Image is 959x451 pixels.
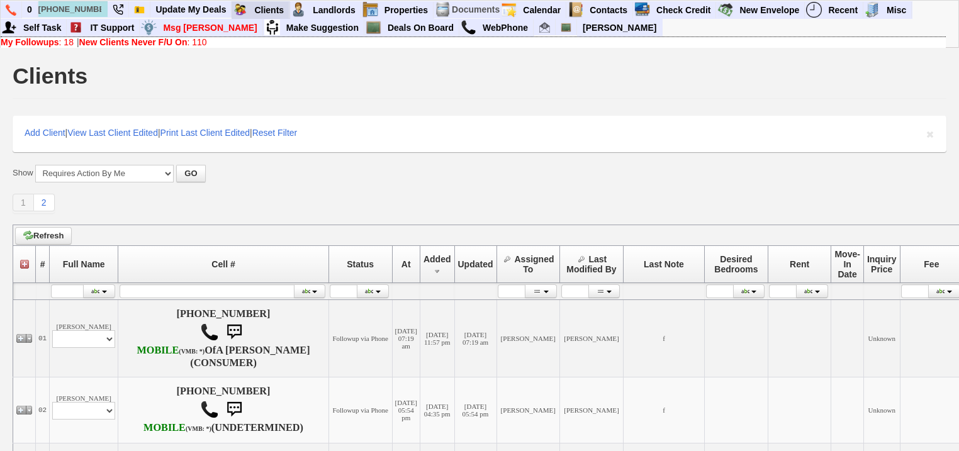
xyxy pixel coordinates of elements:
span: Move-In Date [834,249,860,279]
span: Desired Bedrooms [714,254,758,274]
span: Last Modified By [566,254,616,274]
span: Assigned To [514,254,554,274]
a: 2 [34,194,55,211]
a: Print Last Client Edited [160,128,250,138]
a: My Followups: 18 [1,37,74,47]
td: [PERSON_NAME] [50,299,118,377]
div: | | | [13,116,946,152]
td: f [623,299,704,377]
font: MOBILE [143,422,186,433]
a: Update My Deals [150,1,232,18]
a: Add Client [25,128,65,138]
img: properties.png [362,2,378,18]
td: 01 [36,299,50,377]
span: Added [423,254,451,264]
a: Clients [249,2,289,18]
td: [PERSON_NAME] [50,377,118,443]
a: 1 [13,194,34,211]
td: 02 [36,377,50,443]
h4: [PHONE_NUMBER] (UNDETERMINED) [121,386,326,435]
a: [PERSON_NAME] [578,19,661,36]
a: Reset Filter [252,128,298,138]
img: appt_icon.png [501,2,517,18]
td: Unknown [863,377,900,443]
a: Deals On Board [383,19,459,36]
a: New Envelope [734,2,805,18]
img: contact.png [568,2,583,18]
a: View Last Client Edited [67,128,158,138]
span: Last Note [644,259,684,269]
img: myadd.png [1,19,17,35]
img: officebldg.png [865,2,880,18]
td: [DATE] 11:57 pm [420,299,454,377]
td: Unknown [863,299,900,377]
td: [DATE] 07:19 am [454,299,496,377]
td: [DATE] 07:19 am [392,299,420,377]
a: Misc [882,2,912,18]
span: Status [347,259,374,269]
label: Show [13,167,33,179]
span: Rent [790,259,809,269]
a: WebPhone [478,19,534,36]
img: landlord.png [291,2,306,18]
span: Fee [924,259,939,269]
img: su2.jpg [264,19,280,35]
img: call.png [200,323,219,342]
input: Quick Search [38,1,108,17]
th: # [36,245,50,282]
img: chalkboard.png [366,19,381,35]
a: Msg [PERSON_NAME] [158,19,262,36]
img: phone.png [6,4,16,16]
b: A [PERSON_NAME] [216,345,310,356]
font: MOBILE [137,345,179,356]
b: Verizon Wireless [143,422,211,433]
img: money.png [141,19,157,35]
a: Landlords [308,2,361,18]
a: Refresh [15,227,72,245]
td: Followup via Phone [328,299,392,377]
a: IT Support [85,19,140,36]
td: [PERSON_NAME] [560,377,624,443]
img: clients.png [232,2,248,18]
td: [PERSON_NAME] [496,299,560,377]
img: chalkboard.png [561,22,571,33]
img: creditreport.png [634,2,650,18]
a: Properties [379,2,434,18]
img: sms.png [222,320,247,345]
img: help2.png [68,19,84,35]
img: Bookmark.png [134,4,145,15]
a: Recent [823,2,863,18]
h1: Clients [13,65,87,87]
img: sms.png [222,397,247,422]
span: Inquiry Price [867,254,897,274]
img: gmoney.png [717,2,733,18]
a: Check Credit [651,2,716,18]
td: Documents [451,1,500,18]
button: GO [176,165,205,182]
img: docs.png [435,2,451,18]
td: [DATE] 05:54 pm [392,377,420,443]
a: Make Suggestion [281,19,364,36]
td: f [623,377,704,443]
td: [DATE] 04:35 pm [420,377,454,443]
a: New Clients Never F/U On: 110 [79,37,207,47]
b: Verizon Wireless [137,345,205,356]
span: Cell # [211,259,235,269]
td: [PERSON_NAME] [496,377,560,443]
td: Followup via Phone [328,377,392,443]
a: Calendar [518,2,566,18]
b: My Followups [1,37,59,47]
h4: [PHONE_NUMBER] Of (CONSUMER) [121,308,326,369]
span: At [401,259,411,269]
span: Full Name [63,259,105,269]
img: recent.png [806,2,822,18]
td: [PERSON_NAME] [560,299,624,377]
div: | [1,37,946,47]
span: Updated [458,259,493,269]
b: New Clients Never F/U On [79,37,188,47]
img: phone22.png [113,4,123,15]
img: Renata@HomeSweetHomeProperties.com [539,22,550,33]
a: 0 [22,1,38,18]
td: [DATE] 05:54 pm [454,377,496,443]
img: call.png [461,19,476,35]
